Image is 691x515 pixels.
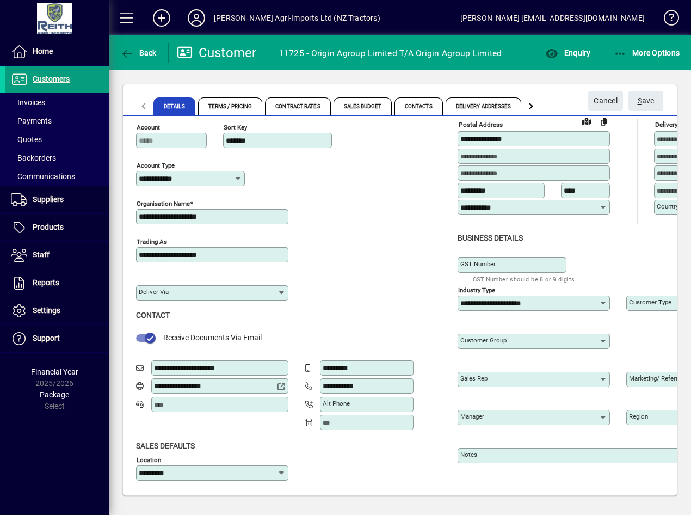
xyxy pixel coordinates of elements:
[394,97,443,115] span: Contacts
[137,200,190,207] mat-label: Organisation name
[460,451,477,458] mat-label: Notes
[578,112,595,130] a: View on map
[629,413,648,420] mat-label: Region
[638,96,642,105] span: S
[446,97,522,115] span: Delivery Addresses
[611,43,683,63] button: More Options
[224,124,247,131] mat-label: Sort key
[5,214,109,241] a: Products
[11,98,45,107] span: Invoices
[279,45,502,62] div: 11725 - Origin Agroup Limited T/A Origin Agroup Limited
[40,390,69,399] span: Package
[144,8,179,28] button: Add
[460,9,645,27] div: [PERSON_NAME] [EMAIL_ADDRESS][DOMAIN_NAME]
[458,286,495,293] mat-label: Industry type
[214,9,380,27] div: [PERSON_NAME] Agri-Imports Ltd (NZ Tractors)
[33,223,64,231] span: Products
[137,238,167,246] mat-label: Trading as
[5,130,109,149] a: Quotes
[33,306,60,315] span: Settings
[163,333,262,342] span: Receive Documents Via Email
[11,154,56,162] span: Backorders
[33,250,50,259] span: Staff
[5,242,109,269] a: Staff
[594,92,618,110] span: Cancel
[460,413,484,420] mat-label: Manager
[460,375,488,382] mat-label: Sales rep
[153,97,195,115] span: Details
[5,112,109,130] a: Payments
[198,97,263,115] span: Terms / Pricing
[334,97,392,115] span: Sales Budget
[11,117,52,125] span: Payments
[120,48,157,57] span: Back
[5,297,109,324] a: Settings
[33,75,70,83] span: Customers
[136,311,170,320] span: Contact
[5,167,109,186] a: Communications
[5,149,109,167] a: Backorders
[656,2,677,38] a: Knowledge Base
[638,92,655,110] span: ave
[265,97,330,115] span: Contract Rates
[542,43,593,63] button: Enquiry
[136,442,195,450] span: Sales defaults
[139,288,169,296] mat-label: Deliver via
[109,43,169,63] app-page-header-button: Back
[323,400,350,407] mat-label: Alt Phone
[31,367,78,376] span: Financial Year
[588,91,623,111] button: Cancel
[629,375,683,382] mat-label: Marketing/ Referral
[33,334,60,342] span: Support
[628,91,663,111] button: Save
[5,186,109,213] a: Suppliers
[33,195,64,204] span: Suppliers
[33,47,53,56] span: Home
[5,38,109,65] a: Home
[473,273,575,285] mat-hint: GST Number should be 8 or 9 digits
[5,325,109,352] a: Support
[137,456,161,463] mat-label: Location
[5,93,109,112] a: Invoices
[11,135,42,144] span: Quotes
[11,172,75,181] span: Communications
[460,336,507,344] mat-label: Customer group
[137,162,175,169] mat-label: Account Type
[614,48,680,57] span: More Options
[595,113,613,130] button: Copy to Delivery address
[5,269,109,297] a: Reports
[458,234,523,242] span: Business details
[33,278,59,287] span: Reports
[629,298,671,306] mat-label: Customer type
[545,48,590,57] span: Enquiry
[460,260,496,268] mat-label: GST Number
[177,44,257,62] div: Customer
[179,8,214,28] button: Profile
[137,124,160,131] mat-label: Account
[118,43,159,63] button: Back
[657,203,678,210] mat-label: Country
